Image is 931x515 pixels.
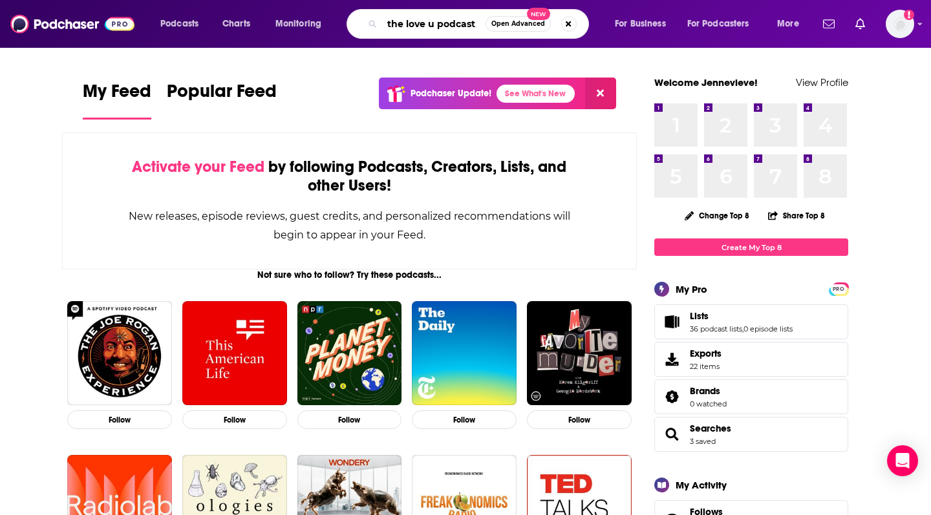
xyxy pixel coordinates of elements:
a: Show notifications dropdown [818,13,840,35]
span: New [527,8,550,20]
span: Brands [654,379,848,414]
a: Lists [659,313,685,331]
button: Change Top 8 [677,207,757,224]
div: My Activity [676,479,727,491]
a: View Profile [796,76,848,89]
button: open menu [151,14,215,34]
span: For Business [615,15,666,33]
img: User Profile [886,10,914,38]
a: 36 podcast lists [690,324,742,333]
img: The Daily [412,301,517,406]
button: Follow [527,410,632,429]
span: More [777,15,799,33]
button: open menu [768,14,815,34]
div: New releases, episode reviews, guest credits, and personalized recommendations will begin to appe... [127,207,572,244]
img: This American Life [182,301,287,406]
span: Exports [690,348,722,359]
svg: Add a profile image [904,10,914,20]
button: open menu [606,14,682,34]
button: Follow [182,410,287,429]
div: Not sure who to follow? Try these podcasts... [62,269,637,280]
span: Searches [654,417,848,452]
p: Podchaser Update! [411,88,491,99]
input: Search podcasts, credits, & more... [382,14,486,34]
span: Brands [690,385,720,397]
span: 22 items [690,362,722,371]
img: My Favorite Murder with Karen Kilgariff and Georgia Hardstark [527,301,632,406]
a: 3 saved [690,437,716,446]
a: Show notifications dropdown [850,13,870,35]
span: Podcasts [160,15,198,33]
div: Open Intercom Messenger [887,445,918,476]
img: Podchaser - Follow, Share and Rate Podcasts [10,12,134,36]
a: See What's New [497,85,575,103]
a: Welcome Jennevieve! [654,76,758,89]
span: PRO [831,284,846,294]
button: Open AdvancedNew [486,16,551,32]
span: Lists [690,310,709,322]
a: 0 episode lists [744,324,793,333]
span: Open Advanced [491,21,545,27]
a: 0 watched [690,399,727,408]
button: open menu [266,14,338,34]
span: Lists [654,304,848,339]
button: Follow [412,410,517,429]
div: My Pro [676,283,707,295]
a: My Feed [83,80,151,120]
a: Searches [690,423,731,434]
div: by following Podcasts, Creators, Lists, and other Users! [127,158,572,195]
a: Lists [690,310,793,322]
img: Planet Money [297,301,402,406]
span: Charts [222,15,250,33]
span: Popular Feed [167,80,277,110]
button: Follow [297,410,402,429]
a: PRO [831,284,846,293]
a: Popular Feed [167,80,277,120]
button: open menu [679,14,768,34]
span: Activate your Feed [132,157,264,176]
span: Logged in as jennevievef [886,10,914,38]
button: Follow [67,410,172,429]
span: Monitoring [275,15,321,33]
span: My Feed [83,80,151,110]
button: Share Top 8 [767,203,826,228]
a: Searches [659,425,685,443]
a: Create My Top 8 [654,238,848,256]
button: Show profile menu [886,10,914,38]
span: , [742,324,744,333]
a: Charts [214,14,258,34]
a: Brands [690,385,727,397]
a: Brands [659,388,685,406]
img: The Joe Rogan Experience [67,301,172,406]
div: Search podcasts, credits, & more... [359,9,601,39]
span: Exports [659,350,685,368]
span: For Podcasters [687,15,749,33]
a: Exports [654,342,848,377]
